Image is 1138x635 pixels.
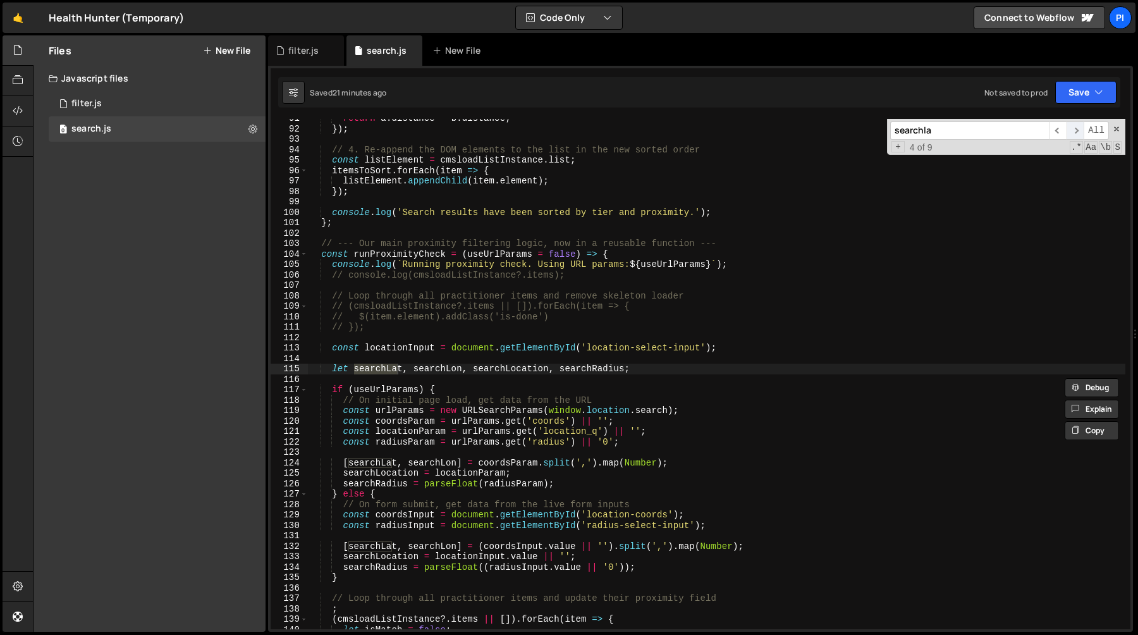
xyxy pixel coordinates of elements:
[367,44,407,57] div: search.js
[1065,378,1119,397] button: Debug
[271,500,308,510] div: 128
[203,46,250,56] button: New File
[271,354,308,364] div: 114
[1067,121,1084,140] span: ​
[271,489,308,500] div: 127
[271,249,308,260] div: 104
[271,510,308,521] div: 129
[3,3,34,33] a: 🤙
[271,301,308,312] div: 109
[1049,121,1067,140] span: ​
[891,141,905,153] span: Toggle Replace mode
[1099,141,1112,154] span: Whole Word Search
[890,121,1049,140] input: Search for
[271,604,308,615] div: 138
[271,479,308,490] div: 126
[49,116,266,142] div: 16494/45041.js
[271,374,308,385] div: 116
[271,259,308,270] div: 105
[271,541,308,552] div: 132
[271,291,308,302] div: 108
[271,531,308,541] div: 131
[49,10,184,25] div: Health Hunter (Temporary)
[71,123,111,135] div: search.js
[271,385,308,395] div: 117
[271,312,308,323] div: 110
[271,552,308,562] div: 133
[271,187,308,197] div: 98
[271,238,308,249] div: 103
[271,416,308,427] div: 120
[271,521,308,531] div: 130
[333,87,386,98] div: 21 minutes ago
[271,333,308,343] div: 112
[49,44,71,58] h2: Files
[271,280,308,291] div: 107
[271,218,308,228] div: 101
[59,125,67,135] span: 0
[288,44,319,57] div: filter.js
[1113,141,1122,154] span: Search In Selection
[271,197,308,207] div: 99
[271,270,308,281] div: 106
[271,614,308,625] div: 139
[310,87,386,98] div: Saved
[271,562,308,573] div: 134
[271,322,308,333] div: 111
[271,405,308,416] div: 119
[71,98,102,109] div: filter.js
[271,228,308,239] div: 102
[271,447,308,458] div: 123
[432,44,486,57] div: New File
[984,87,1048,98] div: Not saved to prod
[974,6,1105,29] a: Connect to Webflow
[1109,6,1132,29] a: Pi
[271,145,308,156] div: 94
[1065,421,1119,440] button: Copy
[271,134,308,145] div: 93
[1065,400,1119,419] button: Explain
[271,113,308,124] div: 91
[271,572,308,583] div: 135
[271,395,308,406] div: 118
[271,468,308,479] div: 125
[271,343,308,354] div: 113
[49,91,266,116] div: 16494/44708.js
[271,583,308,594] div: 136
[271,458,308,469] div: 124
[271,166,308,176] div: 96
[271,593,308,604] div: 137
[905,142,938,153] span: 4 of 9
[1070,141,1083,154] span: RegExp Search
[271,364,308,374] div: 115
[1084,121,1109,140] span: Alt-Enter
[271,437,308,448] div: 122
[271,155,308,166] div: 95
[34,66,266,91] div: Javascript files
[271,176,308,187] div: 97
[271,426,308,437] div: 121
[516,6,622,29] button: Code Only
[271,207,308,218] div: 100
[1084,141,1098,154] span: CaseSensitive Search
[271,124,308,135] div: 92
[1055,81,1117,104] button: Save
